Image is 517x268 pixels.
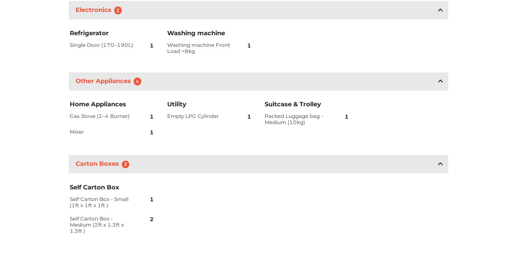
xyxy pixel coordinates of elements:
[74,5,126,16] h3: Electronics
[134,78,141,85] span: 4
[70,196,134,209] h2: Self Carton Box - Small (1ft x 1ft x 1ft )
[70,184,155,192] h3: Self Carton Box
[150,38,154,54] span: 1
[167,100,253,109] h3: Utility
[70,216,134,234] h2: Self Carton Box - Medium (2ft x 1.3ft x 1.3ft )
[247,109,251,125] span: 1
[247,38,251,54] span: 1
[70,129,134,135] h2: Mixer
[265,100,350,109] h3: Suitcase & Trolley
[150,124,154,141] span: 1
[345,109,348,125] span: 1
[122,161,129,168] span: 3
[74,76,145,87] h3: Other Appliances
[114,6,122,14] span: 2
[70,29,155,38] h3: Refrigerator
[150,109,154,125] span: 1
[70,100,155,109] h3: Home Appliances
[70,42,134,48] h2: Single Door (170–190L)
[150,211,154,228] span: 2
[265,113,329,125] h2: Packed Luggage bag - Medium (10kg)
[150,191,154,208] span: 1
[74,159,133,170] h3: Carton Boxes
[167,29,253,38] h3: Washing machine
[70,113,134,119] h2: Gas Stove (2–4 Burner)
[167,113,231,119] h2: Empty LPG Cylinder
[167,42,231,54] h2: Washing machine Front Load <8kg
